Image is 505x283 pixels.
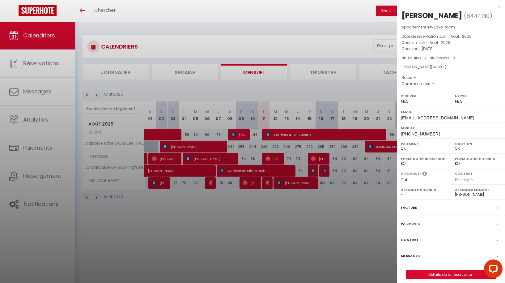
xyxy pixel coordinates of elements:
p: Appartement : [401,24,500,30]
span: Nb Enfants : 0 [430,55,455,61]
label: Formulaire Checkin [455,156,501,162]
span: - [414,75,416,80]
label: Paiements [401,221,420,227]
p: Checkout : [401,46,500,52]
span: [DATE] [422,46,434,51]
label: Contrat [401,237,419,243]
div: [PERSON_NAME] [401,11,462,20]
label: Paiement [401,141,447,147]
span: 141.91 [432,64,441,70]
p: Commentaires : [401,81,500,87]
label: Assigner Menage [455,187,501,193]
label: Mobile [401,125,501,131]
iframe: LiveChat chat widget [479,257,505,283]
span: ( ) [464,11,492,20]
div: [DOMAIN_NAME] [401,64,500,70]
label: Formulaire Bienvenue [401,156,447,162]
label: Email [401,109,501,115]
span: Lun 11 Août . 2025 [440,34,471,39]
label: Assigner Checkin [401,187,447,193]
span: N/A [401,99,408,104]
label: Messages [401,253,420,259]
p: Date de réservation : [401,33,500,40]
span: Nb Adultes : 2 - [401,55,455,61]
span: My Love Room [428,24,455,30]
span: - [432,81,434,86]
label: A relancer [401,171,422,176]
div: x [397,3,500,11]
span: N/A [455,99,462,104]
a: Détails de la réservation [406,271,495,279]
span: [EMAIL_ADDRESS][DOMAIN_NAME] [401,115,474,120]
span: Lun 11 Août . 2025 [419,40,450,45]
label: Facture [401,204,417,211]
span: ( € ) [431,64,446,70]
span: [PHONE_NUMBER] [401,131,440,136]
p: Notes : [401,75,500,81]
span: 6444130 [466,12,490,20]
label: Contrat [455,171,473,175]
p: Checkin : [401,40,500,46]
span: Pas signé [455,177,473,182]
label: Caution [455,141,501,147]
i: Sélectionner OUI si vous souhaiter envoyer les séquences de messages post-checkout [422,171,427,178]
label: Arrivée [401,92,447,99]
label: Départ [455,92,501,99]
button: Détails de la réservation [406,270,496,279]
